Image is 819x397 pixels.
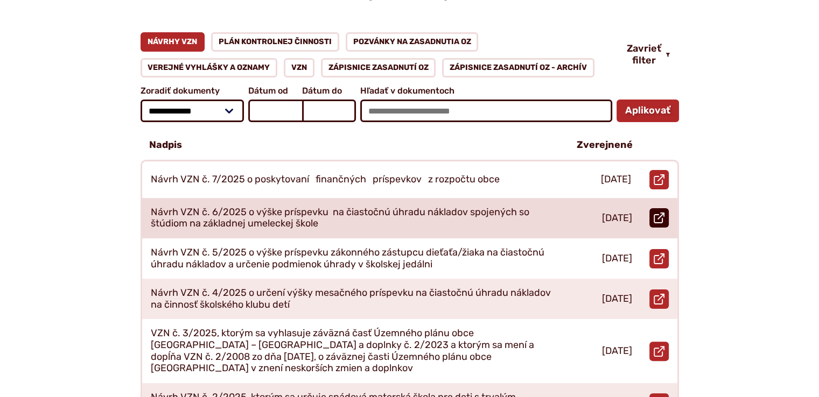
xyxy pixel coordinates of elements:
[442,58,594,77] a: Zápisnice zasadnutí OZ - ARCHÍV
[618,43,679,66] button: Zavrieť filter
[601,174,631,186] p: [DATE]
[141,100,244,122] select: Zoradiť dokumenty
[151,287,551,310] p: Návrh VZN č. 4/2025 o určení výšky mesačného príspevku na čiastočnú úhradu nákladov na činnosť šk...
[602,345,632,357] p: [DATE]
[151,328,551,374] p: VZN č. 3/2025, ktorým sa vyhlasuje záväzná časť Územného plánu obce [GEOGRAPHIC_DATA] – [GEOGRAPH...
[302,100,356,122] input: Dátum do
[151,207,551,230] p: Návrh VZN č. 6/2025 o výške príspevku na čiastočnú úhradu nákladov spojených so štúdiom na základ...
[141,32,205,52] a: Návrhy VZN
[151,247,551,270] p: Návrh VZN č. 5/2025 o výške príspevku zákonného zástupcu dieťaťa/žiaka na čiastočnú úhradu náklad...
[602,212,632,224] p: [DATE]
[248,100,302,122] input: Dátum od
[602,293,632,305] p: [DATE]
[248,86,302,96] span: Dátum od
[602,253,632,265] p: [DATE]
[360,100,612,122] input: Hľadať v dokumentoch
[360,86,612,96] span: Hľadať v dokumentoch
[141,86,244,96] span: Zoradiť dokumenty
[321,58,436,77] a: Zápisnice zasadnutí OZ
[141,58,278,77] a: Verejné vyhlášky a oznamy
[627,43,661,66] span: Zavrieť filter
[302,86,356,96] span: Dátum do
[149,139,182,151] p: Nadpis
[211,32,339,52] a: Plán kontrolnej činnosti
[151,174,500,186] p: Návrh VZN č. 7/2025 o poskytovaní finančných príspevkov z rozpočtu obce
[617,100,679,122] button: Aplikovať
[284,58,314,77] a: VZN
[577,139,633,151] p: Zverejnené
[346,32,479,52] a: Pozvánky na zasadnutia OZ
